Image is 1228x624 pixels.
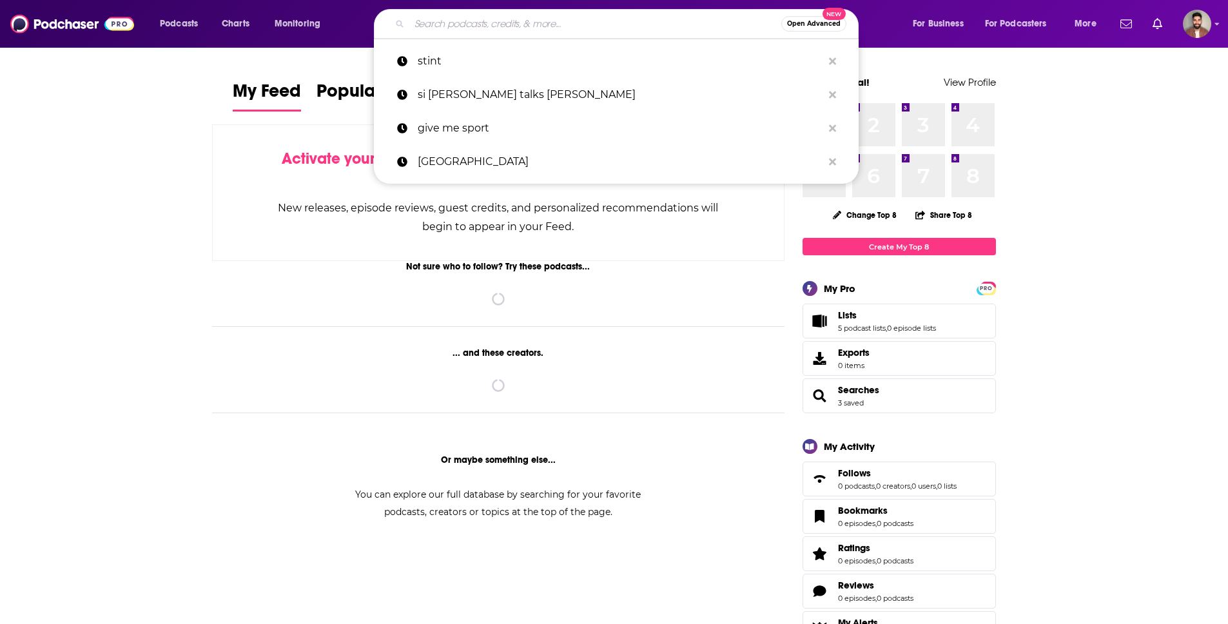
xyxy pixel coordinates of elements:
[838,519,875,528] a: 0 episodes
[803,536,996,571] span: Ratings
[374,112,859,145] a: give me sport
[807,507,833,525] a: Bookmarks
[838,384,879,396] a: Searches
[1183,10,1211,38] button: Show profile menu
[913,15,964,33] span: For Business
[944,76,996,88] a: View Profile
[838,467,957,479] a: Follows
[936,482,937,491] span: ,
[911,482,936,491] a: 0 users
[875,482,876,491] span: ,
[887,324,936,333] a: 0 episode lists
[275,15,320,33] span: Monitoring
[838,467,871,479] span: Follows
[418,112,823,145] p: give me sport
[876,482,910,491] a: 0 creators
[904,14,980,34] button: open menu
[886,324,887,333] span: ,
[386,9,871,39] div: Search podcasts, credits, & more...
[910,482,911,491] span: ,
[1075,15,1096,33] span: More
[824,440,875,453] div: My Activity
[838,505,913,516] a: Bookmarks
[317,80,426,112] a: Popular Feed
[266,14,337,34] button: open menu
[418,145,823,179] p: bayern
[787,21,841,27] span: Open Advanced
[212,261,785,272] div: Not sure who to follow? Try these podcasts...
[838,594,875,603] a: 0 episodes
[875,519,877,528] span: ,
[877,519,913,528] a: 0 podcasts
[317,80,426,110] span: Popular Feed
[838,309,936,321] a: Lists
[418,78,823,112] p: si phillips talks chelsea
[877,556,913,565] a: 0 podcasts
[1183,10,1211,38] img: User Profile
[212,454,785,465] div: Or maybe something else...
[838,542,913,554] a: Ratings
[838,347,870,358] span: Exports
[803,341,996,376] a: Exports
[222,15,249,33] span: Charts
[374,145,859,179] a: [GEOGRAPHIC_DATA]
[803,378,996,413] span: Searches
[838,309,857,321] span: Lists
[985,15,1047,33] span: For Podcasters
[838,580,913,591] a: Reviews
[213,14,257,34] a: Charts
[803,462,996,496] span: Follows
[212,347,785,358] div: ... and these creators.
[374,44,859,78] a: stint
[1115,13,1137,35] a: Show notifications dropdown
[151,14,215,34] button: open menu
[1147,13,1167,35] a: Show notifications dropdown
[803,574,996,609] span: Reviews
[915,202,973,228] button: Share Top 8
[838,580,874,591] span: Reviews
[10,12,134,36] img: Podchaser - Follow, Share and Rate Podcasts
[875,556,877,565] span: ,
[838,482,875,491] a: 0 podcasts
[838,398,864,407] a: 3 saved
[409,14,781,34] input: Search podcasts, credits, & more...
[838,556,875,565] a: 0 episodes
[1183,10,1211,38] span: Logged in as calmonaghan
[977,14,1066,34] button: open menu
[803,304,996,338] span: Lists
[824,282,855,295] div: My Pro
[374,78,859,112] a: si [PERSON_NAME] talks [PERSON_NAME]
[277,199,720,236] div: New releases, episode reviews, guest credits, and personalized recommendations will begin to appe...
[877,594,913,603] a: 0 podcasts
[838,542,870,554] span: Ratings
[160,15,198,33] span: Podcasts
[825,207,905,223] button: Change Top 8
[979,283,994,293] a: PRO
[1066,14,1113,34] button: open menu
[807,470,833,488] a: Follows
[340,486,657,521] div: You can explore our full database by searching for your favorite podcasts, creators or topics at ...
[781,16,846,32] button: Open AdvancedNew
[233,80,301,110] span: My Feed
[803,238,996,255] a: Create My Top 8
[838,505,888,516] span: Bookmarks
[807,545,833,563] a: Ratings
[838,324,886,333] a: 5 podcast lists
[807,312,833,330] a: Lists
[807,387,833,405] a: Searches
[875,594,877,603] span: ,
[233,80,301,112] a: My Feed
[979,284,994,293] span: PRO
[807,349,833,367] span: Exports
[282,149,414,168] span: Activate your Feed
[937,482,957,491] a: 0 lists
[823,8,846,20] span: New
[807,582,833,600] a: Reviews
[803,499,996,534] span: Bookmarks
[838,361,870,370] span: 0 items
[277,150,720,187] div: by following Podcasts, Creators, Lists, and other Users!
[418,44,823,78] p: stint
